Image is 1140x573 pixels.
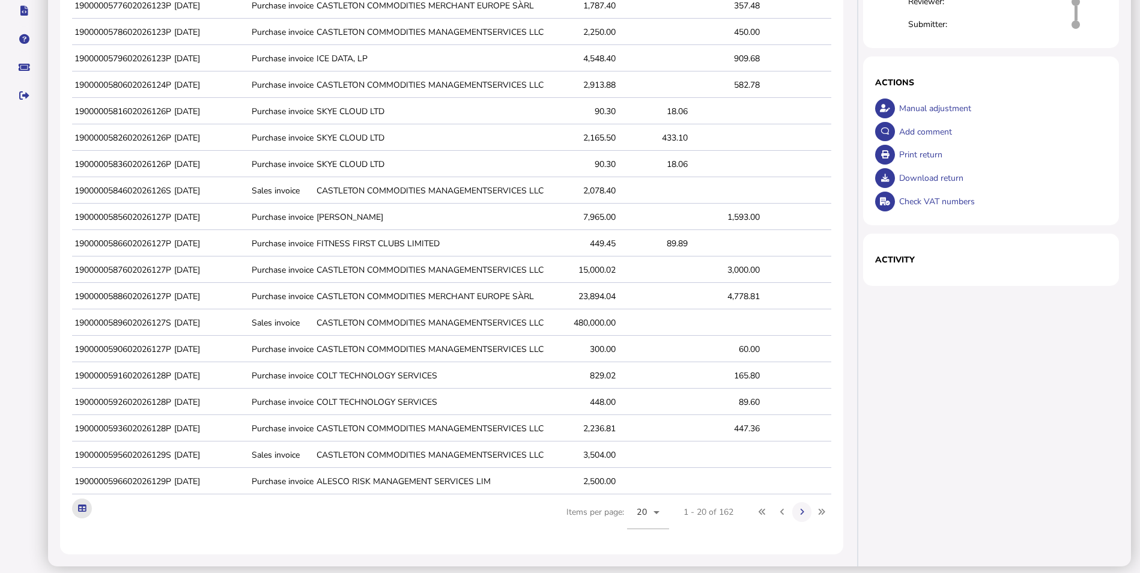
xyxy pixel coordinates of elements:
td: CASTLETON COMMODITIES MANAGEMENTSERVICES LLC [314,258,544,283]
td: Sales invoice [249,178,314,204]
td: ICE DATA, LP [314,46,544,71]
div: 89.60 [691,396,760,408]
button: Check VAT numbers on return. [875,192,895,211]
div: 90.30 [547,106,616,117]
td: CASTLETON COMMODITIES MANAGEMENTSERVICES LLC [314,73,544,98]
div: 4,778.81 [691,291,760,302]
div: 23,894.04 [547,291,616,302]
td: [DATE] [172,178,249,204]
td: [DATE] [172,258,249,283]
td: [DATE] [172,205,249,230]
td: CASTLETON COMMODITIES MANAGEMENTSERVICES LLC [314,178,544,204]
td: Purchase invoice [249,284,314,309]
td: [DATE] [172,20,249,45]
td: 1900000581602026126P [72,99,172,124]
td: SKYE CLOUD LTD [314,152,544,177]
td: Purchase invoice [249,337,314,362]
td: Purchase invoice [249,469,314,494]
button: Help pages [11,26,37,52]
td: [DATE] [172,337,249,362]
td: Purchase invoice [249,205,314,230]
mat-form-field: Change page size [627,496,669,542]
td: CASTLETON COMMODITIES MANAGEMENTSERVICES LLC [314,337,544,362]
td: [DATE] [172,46,249,71]
td: [DATE] [172,363,249,389]
div: 448.00 [547,396,616,408]
td: CASTLETON COMMODITIES MANAGEMENTSERVICES LLC [314,416,544,441]
div: 4,548.40 [547,53,616,64]
div: 89.89 [619,238,688,249]
div: 2,500.00 [547,476,616,487]
button: Download return [875,168,895,188]
button: Export table data to Excel [72,499,92,518]
button: Raise a support ticket [11,55,37,80]
td: Purchase invoice [249,152,314,177]
button: Make an adjustment to this return. [875,99,895,118]
div: 300.00 [547,344,616,355]
td: CASTLETON COMMODITIES MANAGEMENTSERVICES LLC [314,20,544,45]
td: 1900000582602026126P [72,126,172,151]
div: 582.78 [691,79,760,91]
div: Add comment [896,120,1107,144]
div: 1 - 20 of 162 [684,506,733,518]
td: 1900000587602026127P [72,258,172,283]
td: [DATE] [172,73,249,98]
button: Make a comment in the activity log. [875,122,895,142]
td: [DATE] [172,469,249,494]
td: Purchase invoice [249,390,314,415]
div: 2,236.81 [547,423,616,434]
td: 1900000588602026127P [72,284,172,309]
div: Print return [896,143,1107,166]
td: [DATE] [172,443,249,468]
td: 1900000580602026124P [72,73,172,98]
h1: Actions [875,77,1107,88]
td: CASTLETON COMMODITIES MERCHANT EUROPE SÀRL [314,284,544,309]
td: Purchase invoice [249,231,314,256]
td: [DATE] [172,390,249,415]
td: 1900000579602026123P [72,46,172,71]
div: 2,250.00 [547,26,616,38]
button: Next page [792,502,812,522]
div: Manual adjustment [896,97,1107,120]
div: 165.80 [691,370,760,381]
div: 60.00 [691,344,760,355]
td: 1900000584602026126S [72,178,172,204]
td: 1900000589602026127S [72,311,172,336]
button: Sign out [11,83,37,108]
td: 1900000596602026129P [72,469,172,494]
td: ALESCO RISK MANAGEMENT SERVICES LIM [314,469,544,494]
td: 1900000578602026123P [72,20,172,45]
div: 15,000.02 [547,264,616,276]
div: Check VAT numbers [896,190,1107,213]
td: [DATE] [172,152,249,177]
td: [PERSON_NAME] [314,205,544,230]
div: 1,593.00 [691,211,760,223]
div: 447.36 [691,423,760,434]
div: 433.10 [619,132,688,144]
div: 3,504.00 [547,449,616,461]
td: SKYE CLOUD LTD [314,126,544,151]
div: Download return [896,166,1107,190]
td: CASTLETON COMMODITIES MANAGEMENTSERVICES LLC [314,311,544,336]
td: [DATE] [172,311,249,336]
td: 1900000592602026128P [72,390,172,415]
td: COLT TECHNOLOGY SERVICES [314,363,544,389]
td: Sales invoice [249,443,314,468]
td: 1900000595602026129S [72,443,172,468]
button: First page [753,502,772,522]
div: 3,000.00 [691,264,760,276]
div: 7,965.00 [547,211,616,223]
td: 1900000585602026127P [72,205,172,230]
button: Previous page [772,502,792,522]
div: 90.30 [547,159,616,170]
td: 1900000590602026127P [72,337,172,362]
div: 2,165.50 [547,132,616,144]
td: Sales invoice [249,311,314,336]
td: COLT TECHNOLOGY SERVICES [314,390,544,415]
td: Purchase invoice [249,20,314,45]
td: 1900000586602026127P [72,231,172,256]
td: [DATE] [172,284,249,309]
td: Purchase invoice [249,363,314,389]
button: Last page [811,502,831,522]
div: 18.06 [619,106,688,117]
